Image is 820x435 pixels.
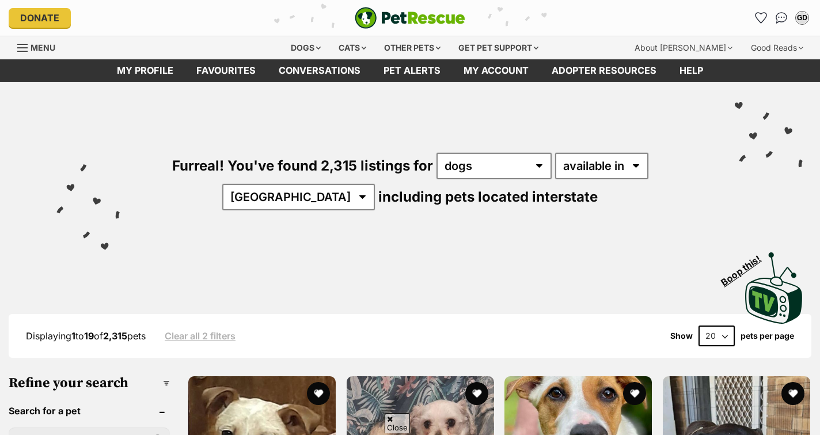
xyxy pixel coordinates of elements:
span: Menu [31,43,55,52]
button: favourite [623,382,646,405]
a: My profile [105,59,185,82]
span: Show [670,331,693,341]
a: Pet alerts [372,59,452,82]
button: favourite [307,382,330,405]
a: Clear all 2 filters [165,331,236,341]
header: Search for a pet [9,406,170,416]
div: Get pet support [450,36,546,59]
ul: Account quick links [751,9,811,27]
a: PetRescue [355,7,465,29]
span: Boop this! [719,246,772,288]
a: Conversations [772,9,791,27]
div: Dogs [283,36,329,59]
a: Adopter resources [540,59,668,82]
img: chat-41dd97257d64d25036548639549fe6c8038ab92f7586957e7f3b1b290dea8141.svg [776,12,788,24]
a: Menu [17,36,63,57]
div: GD [796,12,808,24]
div: Other pets [376,36,449,59]
div: About [PERSON_NAME] [627,36,741,59]
label: pets per page [741,331,794,341]
a: Favourites [751,9,770,27]
div: Cats [331,36,374,59]
a: Donate [9,8,71,28]
strong: 1 [71,330,75,342]
button: favourite [465,382,488,405]
div: Good Reads [743,36,811,59]
strong: 19 [84,330,94,342]
span: including pets located interstate [378,188,598,205]
a: Favourites [185,59,267,82]
img: PetRescue TV logo [745,252,803,324]
span: Close [385,413,410,433]
a: My account [452,59,540,82]
strong: 2,315 [103,330,127,342]
h3: Refine your search [9,375,170,391]
img: logo-e224e6f780fb5917bec1dbf3a21bbac754714ae5b6737aabdf751b685950b380.svg [355,7,465,29]
a: Boop this! [745,242,803,326]
button: My account [793,9,811,27]
a: Help [668,59,715,82]
a: conversations [267,59,372,82]
button: favourite [781,382,804,405]
span: Displaying to of pets [26,330,146,342]
span: Furreal! You've found 2,315 listings for [172,157,433,174]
